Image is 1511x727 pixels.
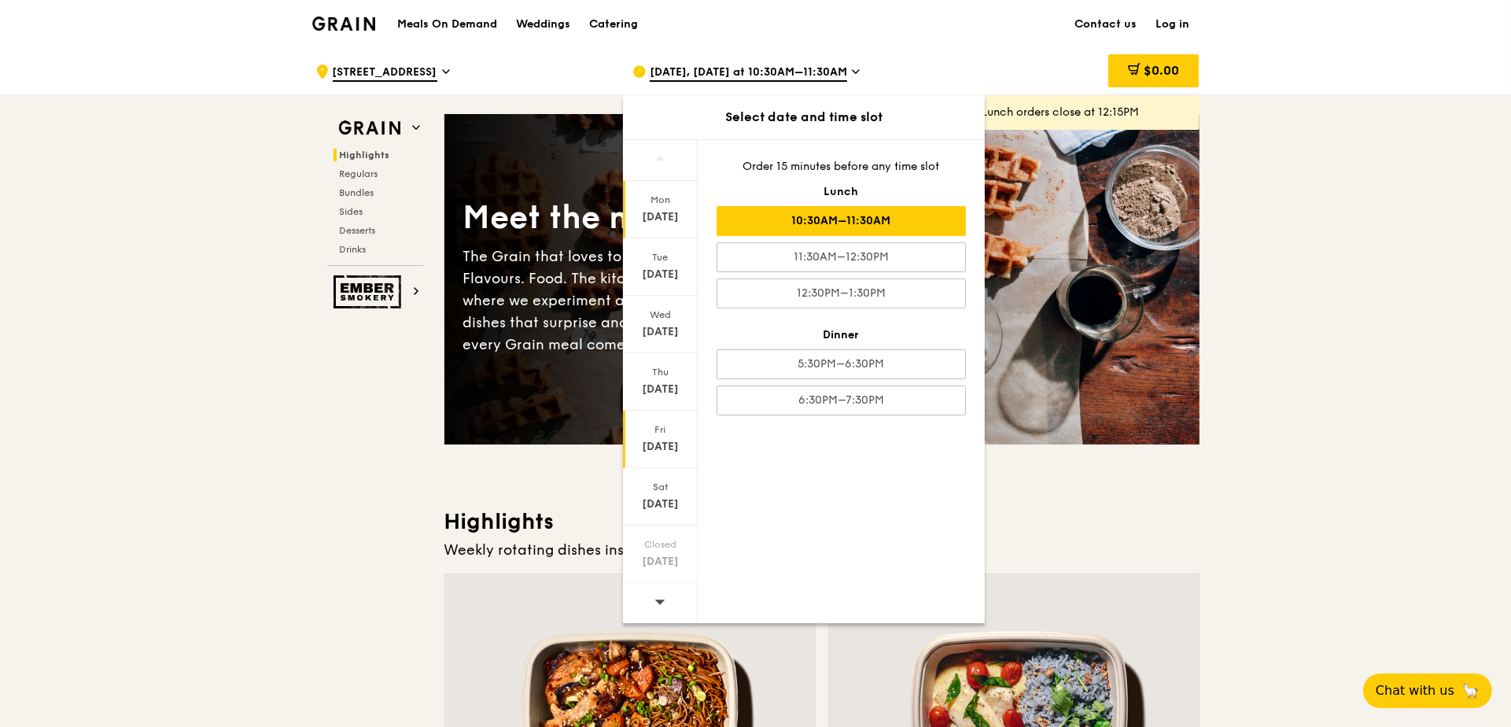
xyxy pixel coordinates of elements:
[580,1,647,48] a: Catering
[589,1,638,48] div: Catering
[717,386,966,415] div: 6:30PM–7:30PM
[1147,1,1200,48] a: Log in
[340,187,374,198] span: Bundles
[982,105,1187,120] div: Lunch orders close at 12:15PM
[625,308,695,321] div: Wed
[312,17,376,31] img: Grain
[397,17,497,32] h1: Meals On Demand
[625,538,695,551] div: Closed
[625,423,695,436] div: Fri
[625,496,695,512] div: [DATE]
[1066,1,1147,48] a: Contact us
[717,242,966,272] div: 11:30AM–12:30PM
[650,65,847,82] span: [DATE], [DATE] at 10:30AM–11:30AM
[625,481,695,493] div: Sat
[444,539,1200,561] div: Weekly rotating dishes inspired by flavours from around the world.
[625,324,695,340] div: [DATE]
[717,279,966,308] div: 12:30PM–1:30PM
[625,366,695,378] div: Thu
[625,251,695,264] div: Tue
[516,1,570,48] div: Weddings
[717,349,966,379] div: 5:30PM–6:30PM
[340,206,363,217] span: Sides
[340,149,390,161] span: Highlights
[625,267,695,282] div: [DATE]
[625,209,695,225] div: [DATE]
[463,245,822,356] div: The Grain that loves to play. With ingredients. Flavours. Food. The kitchen is our happy place, w...
[717,327,966,343] div: Dinner
[1144,63,1179,78] span: $0.00
[717,159,966,175] div: Order 15 minutes before any time slot
[340,225,376,236] span: Desserts
[1363,673,1492,708] button: Chat with us🦙
[463,197,822,239] div: Meet the new Grain
[340,244,367,255] span: Drinks
[717,184,966,200] div: Lunch
[623,108,985,127] div: Select date and time slot
[1461,681,1480,700] span: 🦙
[1376,681,1454,700] span: Chat with us
[334,114,406,142] img: Grain web logo
[625,439,695,455] div: [DATE]
[333,65,437,82] span: [STREET_ADDRESS]
[444,507,1200,536] h3: Highlights
[334,275,406,308] img: Ember Smokery web logo
[625,194,695,206] div: Mon
[625,382,695,397] div: [DATE]
[507,1,580,48] a: Weddings
[625,554,695,570] div: [DATE]
[717,206,966,236] div: 10:30AM–11:30AM
[340,168,378,179] span: Regulars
